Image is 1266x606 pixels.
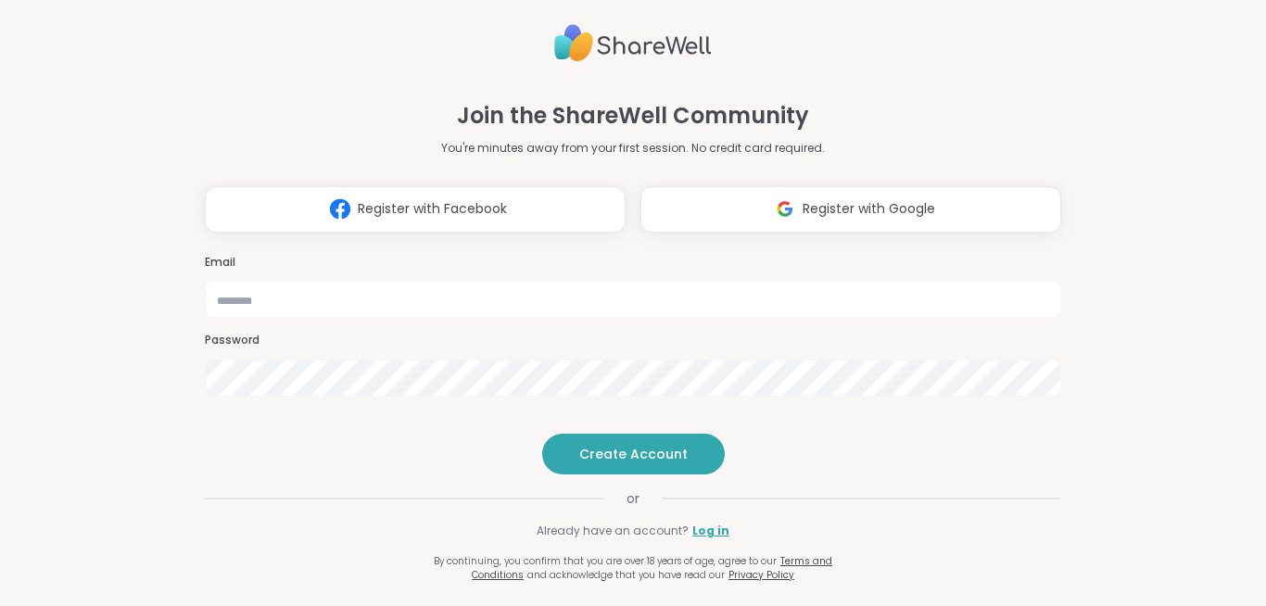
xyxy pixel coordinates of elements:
button: Register with Google [640,186,1061,233]
button: Register with Facebook [205,186,626,233]
span: Register with Google [803,199,935,219]
span: Create Account [579,445,688,463]
h3: Password [205,333,1061,348]
img: ShareWell Logomark [767,192,803,226]
h3: Email [205,255,1061,271]
span: and acknowledge that you have read our [527,568,725,582]
a: Log in [692,523,729,539]
span: Register with Facebook [358,199,507,219]
span: Already have an account? [537,523,689,539]
a: Privacy Policy [728,568,794,582]
span: or [604,489,662,508]
img: ShareWell Logo [554,17,712,69]
img: ShareWell Logomark [323,192,358,226]
a: Terms and Conditions [472,554,832,582]
button: Create Account [542,434,725,474]
span: By continuing, you confirm that you are over 18 years of age, agree to our [434,554,777,568]
h1: Join the ShareWell Community [457,99,809,133]
p: You're minutes away from your first session. No credit card required. [441,140,825,157]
